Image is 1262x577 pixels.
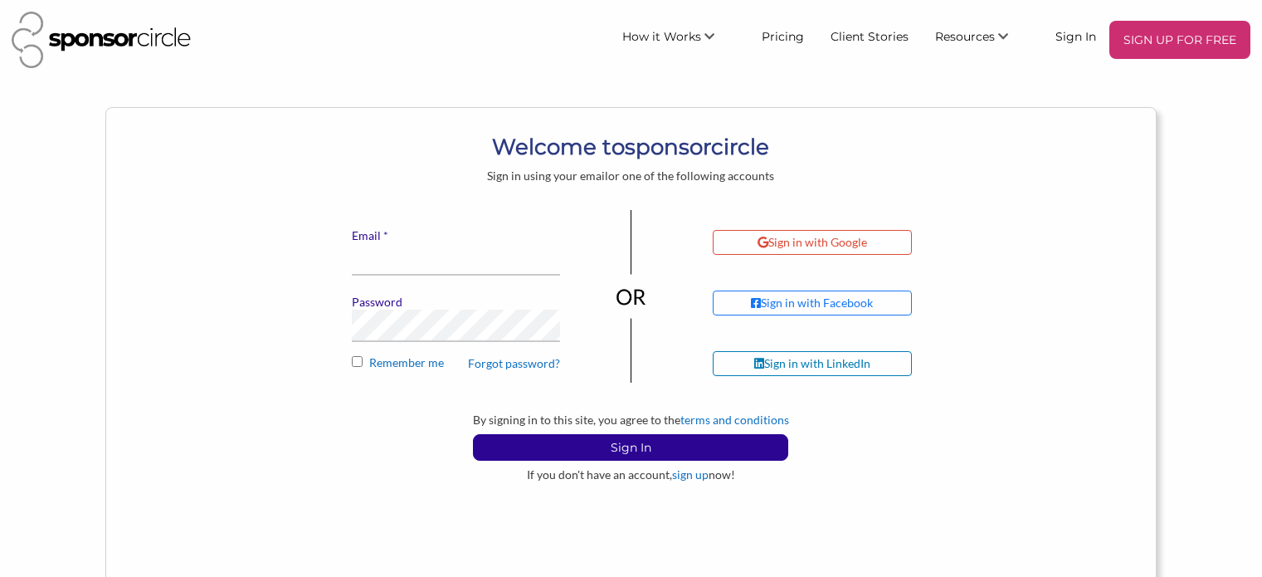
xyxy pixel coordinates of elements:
[352,356,363,367] input: Remember me
[758,235,867,250] div: Sign in with Google
[352,355,560,380] label: Remember me
[12,12,191,68] img: Sponsor Circle Logo
[473,434,788,461] button: Sign In
[748,21,817,51] a: Pricing
[609,21,748,59] li: How it Works
[713,291,969,315] a: Sign in with Facebook
[281,413,982,482] div: By signing in to this site, you agree to the If you don't have an account, now!
[1116,27,1244,52] p: SIGN UP FOR FREE
[751,296,873,311] div: Sign in with Facebook
[817,21,922,51] a: Client Stories
[468,356,560,371] a: Forgot password?
[281,132,982,162] h1: Welcome to circle
[754,356,870,371] div: Sign in with LinkedIn
[281,169,982,183] div: Sign in using your email
[622,29,701,44] span: How it Works
[680,413,789,427] a: terms and conditions
[616,210,647,383] img: or-divider-vertical-04be836281eac2ff1e2d8b3dc99963adb0027f4cd6cf8dbd6b945673e6b3c68b.png
[713,230,969,255] a: Sign in with Google
[474,435,787,460] p: Sign In
[1042,21,1109,51] a: Sign In
[922,21,1042,59] li: Resources
[352,228,560,243] label: Email
[625,134,711,160] b: sponsor
[935,29,995,44] span: Resources
[352,295,560,310] label: Password
[608,169,774,183] span: or one of the following accounts
[713,351,969,376] a: Sign in with LinkedIn
[672,467,709,482] a: sign up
